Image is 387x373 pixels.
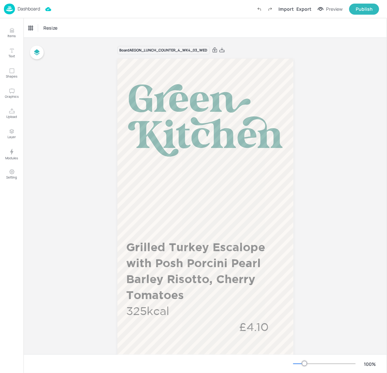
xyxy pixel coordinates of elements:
[42,24,59,31] span: Resize
[314,4,347,14] button: Preview
[18,7,40,11] p: Dashboard
[127,240,265,301] span: Grilled Turkey Escalope with Posh Porcini Pearl Barley Risotto, Cherry Tomatoes
[326,6,343,13] div: Preview
[239,321,269,333] span: £4.10
[296,6,311,12] div: Export
[254,4,265,15] label: Undo (Ctrl + Z)
[362,361,378,367] div: 100 %
[4,4,15,14] img: logo-86c26b7e.jpg
[117,46,210,55] div: Board AEGON_LUNCH_COUNTER_4_WK4_03_WED
[349,4,379,15] button: Publish
[278,6,294,12] div: Import
[265,4,276,15] label: Redo (Ctrl + Y)
[356,6,373,13] div: Publish
[127,305,170,317] span: 325kcal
